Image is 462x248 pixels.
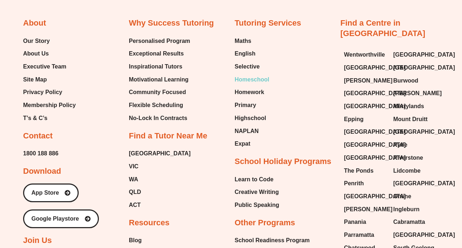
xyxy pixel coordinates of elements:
[189,73,192,77] span: D
[194,73,197,77] span: G
[54,73,56,77] span: V
[91,73,92,77] span: I
[235,100,269,111] a: Primary
[66,79,70,83] span: W
[58,79,62,83] span: 
[169,73,173,77] span: 
[74,73,78,77] span: 
[393,75,436,86] a: Burwood
[235,100,256,111] span: Primary
[344,101,406,112] span: [GEOGRAPHIC_DATA]
[235,138,269,149] a: Expat
[179,73,182,77] span: Q
[71,73,73,77] span: \
[87,41,91,48] span: 7
[69,79,70,83] span: I
[132,73,135,77] span: X
[40,79,44,83] span: 
[344,127,406,137] span: [GEOGRAPHIC_DATA]
[45,41,51,48] span: G
[129,113,187,124] span: No-Lock In Contracts
[80,79,83,83] span: G
[97,79,100,83] span: K
[39,64,43,70] span: V
[38,79,41,83] span: Q
[73,73,77,77] span: 
[23,36,50,46] span: Our Story
[180,1,191,11] button: Add or edit images
[23,100,76,111] a: Membership Policy
[139,41,146,48] span: 
[23,61,76,72] a: Executive Team
[192,73,195,77] span: Q
[77,41,82,48] span: Q
[71,73,74,77] span: O
[124,41,129,48] span: V
[235,138,250,149] span: Expat
[129,235,215,246] a: Blog
[129,87,190,98] a: Community Focused
[164,73,167,77] span: H
[62,41,67,48] span: D
[66,73,69,77] span: U
[144,73,147,77] span: R
[129,174,138,185] span: WA
[338,167,462,248] iframe: Chat Widget
[344,139,406,150] span: [GEOGRAPHIC_DATA]
[23,74,47,85] span: Site Map
[43,1,54,11] span: of ⁨4⁩
[113,73,115,77] span: J
[235,61,269,72] a: Selective
[125,73,127,77] span: K
[109,73,112,77] span: D
[41,41,46,48] span: Q
[51,79,55,83] span: 
[129,187,141,198] span: QLD
[130,73,133,77] span: D
[23,148,58,159] a: 1800 188 886
[120,73,123,77] span: V
[36,64,38,70] span: (
[129,36,190,46] a: Personalised Program
[132,41,138,48] span: Q
[344,49,386,60] a: Wentworthville
[71,79,74,83] span: U
[344,152,386,163] a: [GEOGRAPHIC_DATA]
[173,73,176,77] span: R
[23,61,66,72] span: Executive Team
[31,190,59,196] span: App Store
[235,74,269,85] span: Homeschool
[235,48,256,59] span: English
[105,73,109,77] span: 
[75,79,79,83] span: 
[89,79,92,83] span: D
[102,79,106,83] span: 
[393,139,407,150] span: Ryde
[31,216,79,222] span: Google Playstore
[235,235,310,246] a: School Readiness Program
[48,73,51,77] span: D
[93,79,96,83] span: G
[158,73,161,77] span: X
[93,73,96,77] span: Z
[344,127,386,137] a: [GEOGRAPHIC_DATA]
[166,73,169,77] span: Q
[23,113,76,124] a: T’s & C’s
[129,161,191,172] a: VIC
[43,79,46,83] span: V
[129,74,190,85] a: Motivational Learning
[235,200,279,211] a: Public Speaking
[235,36,269,46] a: Maths
[97,73,100,77] span: L
[129,61,182,72] span: Inspirational Tutors
[49,41,55,48] span: H
[70,73,73,77] span: O
[393,127,455,137] span: [GEOGRAPHIC_DATA]
[47,79,50,83] span: D
[139,73,142,77] span: U
[129,48,190,59] a: Exceptional Results
[91,41,96,48] span: H
[235,87,264,98] span: Homework
[79,73,81,77] span: S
